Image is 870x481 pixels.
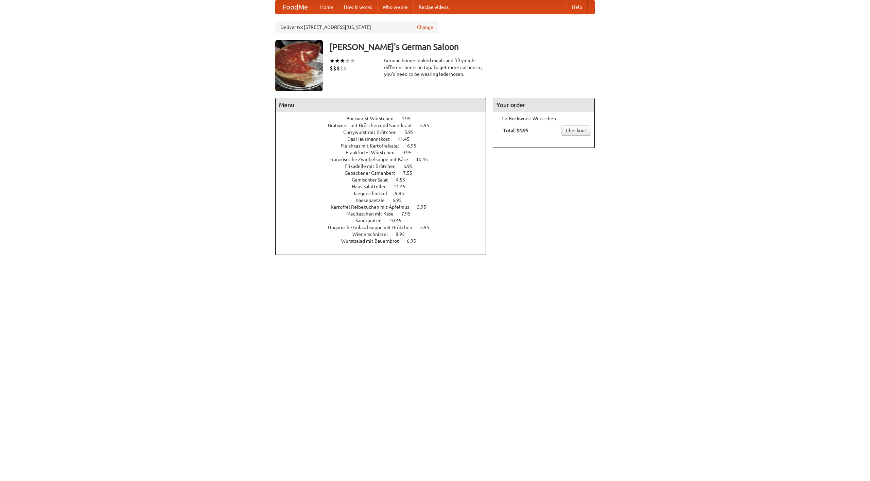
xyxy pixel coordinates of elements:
span: 11.45 [394,184,412,189]
a: Fleishkas mit Kartoffelsalat 6.95 [341,143,429,149]
li: $ [343,65,347,72]
li: ★ [350,57,355,65]
b: Total: $4.95 [503,128,528,133]
span: Maultaschen mit Käse [346,211,400,217]
a: Gebackener Camenbert 7.55 [345,170,425,176]
li: ★ [345,57,350,65]
a: Sauerbraten 10.45 [355,218,414,223]
a: Jaegerschnitzel 9.95 [353,191,417,196]
span: Bockwurst Würstchen [346,116,400,121]
a: Home [315,0,338,14]
a: Change [417,24,433,31]
span: 5.95 [417,204,433,210]
span: Französische Zwiebelsuppe mit Käse [329,157,415,162]
a: Who we are [377,0,413,14]
span: 6.95 [403,164,419,169]
span: 10.45 [416,157,435,162]
a: Wurstsalad mit Bauernbrot 6.95 [341,238,429,244]
span: 5.95 [420,123,436,128]
li: $ [330,65,333,72]
span: Das Hausmannskost [347,136,397,142]
a: Currywurst mit Brötchen 5.95 [343,130,426,135]
span: 11.45 [398,136,416,142]
span: 7.55 [403,170,419,176]
span: Sauerbraten [355,218,388,223]
span: 4.55 [396,177,412,183]
li: ★ [330,57,335,65]
a: How it works [338,0,377,14]
span: Frikadelle mit Brötchen [345,164,402,169]
h4: Menu [276,98,486,112]
span: 6.95 [407,238,423,244]
a: FoodMe [276,0,315,14]
a: Checkout [561,125,591,136]
span: Gemischter Salat [352,177,395,183]
li: $ [336,65,340,72]
a: Maultaschen mit Käse 7.95 [346,211,423,217]
span: Gebackener Camenbert [345,170,402,176]
a: Haus Salatteller 11.45 [352,184,418,189]
h3: [PERSON_NAME]'s German Saloon [330,40,595,54]
li: 1 × Bockwurst Würstchen [497,115,591,122]
span: 7.95 [401,211,417,217]
li: ★ [335,57,340,65]
span: Frankfurter Würstchen [346,150,401,155]
span: 6.95 [407,143,423,149]
a: Help [567,0,588,14]
a: Das Hausmannskost 11.45 [347,136,422,142]
a: Kartoffel Reibekuchen mit Apfelmus 5.95 [331,204,439,210]
a: Ungarische Gulaschsuppe mit Brötchen 3.95 [328,225,442,230]
li: $ [340,65,343,72]
a: Gemischter Salat 4.55 [352,177,418,183]
span: Ungarische Gulaschsuppe mit Brötchen [328,225,419,230]
a: Recipe videos [413,0,454,14]
a: Bockwurst Würstchen 4.95 [346,116,423,121]
img: angular.jpg [275,40,323,91]
li: ★ [340,57,345,65]
span: Wienerschnitzel [352,231,395,237]
span: 10.45 [389,218,408,223]
a: Bratwurst mit Brötchen und Sauerkraut 5.95 [328,123,442,128]
span: Kartoffel Reibekuchen mit Apfelmus [331,204,416,210]
li: $ [333,65,336,72]
span: Fleishkas mit Kartoffelsalat [341,143,406,149]
a: Kaesepaetzle 6.95 [355,197,414,203]
span: Haus Salatteller [352,184,393,189]
a: Wienerschnitzel 8.95 [352,231,417,237]
span: Wurstsalad mit Bauernbrot [341,238,406,244]
span: Currywurst mit Brötchen [343,130,403,135]
h4: Your order [493,98,594,112]
a: Frikadelle mit Brötchen 6.95 [345,164,425,169]
div: Deliver to: [STREET_ADDRESS][US_STATE] [275,21,438,33]
span: Jaegerschnitzel [353,191,394,196]
span: 9.95 [402,150,418,155]
span: 3.95 [420,225,436,230]
div: German home-cooked meals and fifty-eight different beers on tap. To get more authentic, you'd nee... [384,57,486,78]
span: 5.95 [404,130,420,135]
a: Französische Zwiebelsuppe mit Käse 10.45 [329,157,440,162]
span: 6.95 [393,197,408,203]
a: Frankfurter Würstchen 9.95 [346,150,424,155]
span: 9.95 [395,191,411,196]
span: Bratwurst mit Brötchen und Sauerkraut [328,123,419,128]
span: Kaesepaetzle [355,197,391,203]
span: 8.95 [396,231,412,237]
span: 4.95 [401,116,417,121]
